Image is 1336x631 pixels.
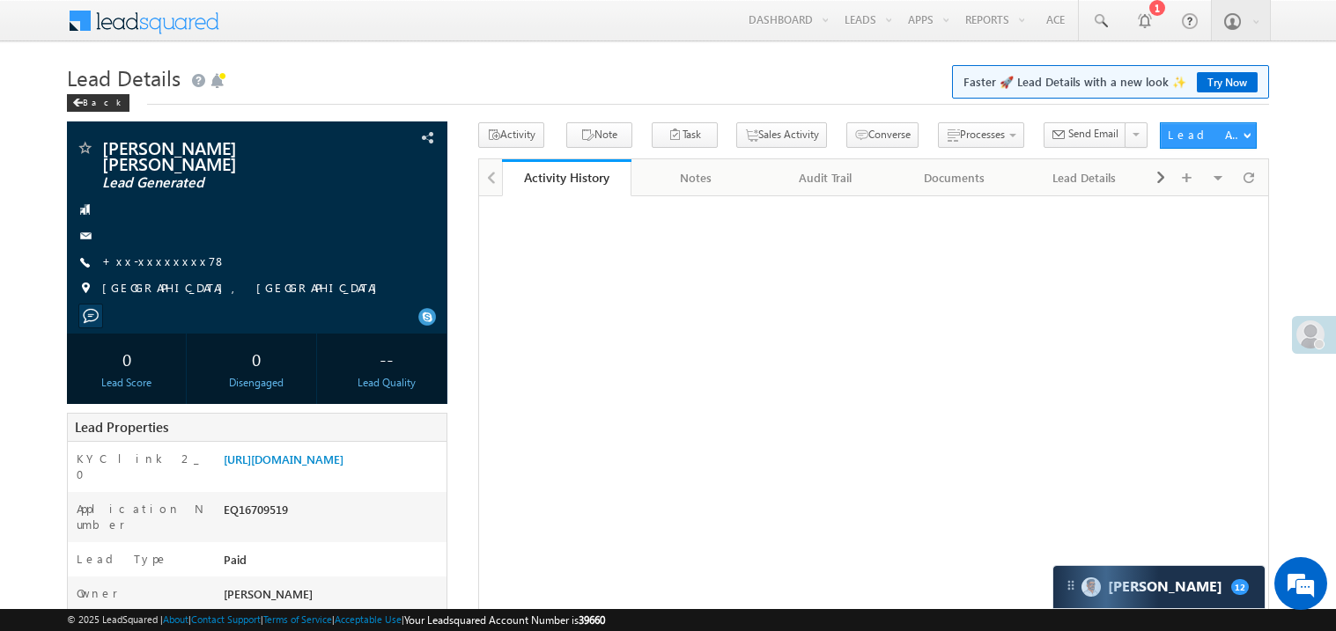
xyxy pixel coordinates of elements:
[219,551,447,576] div: Paid
[67,612,605,628] span: © 2025 LeadSquared | | | | |
[736,122,827,148] button: Sales Activity
[67,94,129,112] div: Back
[1197,72,1258,92] a: Try Now
[191,613,261,625] a: Contact Support
[652,122,718,148] button: Task
[201,375,312,391] div: Disengaged
[1160,122,1257,149] button: Lead Actions
[1064,578,1078,592] img: carter-drag
[515,169,618,186] div: Activity History
[1168,127,1243,143] div: Lead Actions
[102,139,338,171] span: [PERSON_NAME] [PERSON_NAME]
[67,93,138,108] a: Back
[646,167,745,188] div: Notes
[890,159,1020,196] a: Documents
[631,159,761,196] a: Notes
[1034,167,1133,188] div: Lead Details
[77,585,118,601] label: Owner
[335,613,402,625] a: Acceptable Use
[102,253,226,268] a: +xx-xxxxxxxx78
[75,418,168,436] span: Lead Properties
[579,613,605,627] span: 39660
[331,375,442,391] div: Lead Quality
[224,586,313,601] span: [PERSON_NAME]
[960,128,1005,141] span: Processes
[77,501,205,532] label: Application Number
[263,613,332,625] a: Terms of Service
[67,63,181,92] span: Lead Details
[1020,159,1149,196] a: Lead Details
[1052,565,1266,609] div: carter-dragCarter[PERSON_NAME]12
[963,73,1258,91] span: Faster 🚀 Lead Details with a new look ✨
[566,122,632,148] button: Note
[71,375,182,391] div: Lead Score
[938,122,1024,148] button: Processes
[1044,122,1126,148] button: Send Email
[775,167,875,188] div: Audit Trail
[904,167,1004,188] div: Documents
[201,342,312,375] div: 0
[846,122,919,148] button: Converse
[761,159,890,196] a: Audit Trail
[1068,126,1118,142] span: Send Email
[163,613,188,625] a: About
[71,342,182,375] div: 0
[1231,579,1249,595] span: 12
[77,551,168,567] label: Lead Type
[478,122,544,148] button: Activity
[502,159,631,196] a: Activity History
[224,451,343,466] a: [URL][DOMAIN_NAME]
[102,174,338,192] span: Lead Generated
[102,280,386,297] span: [GEOGRAPHIC_DATA], [GEOGRAPHIC_DATA]
[331,342,442,375] div: --
[219,501,447,525] div: EQ16709519
[77,451,205,482] label: KYC link 2_0
[404,613,605,627] span: Your Leadsquared Account Number is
